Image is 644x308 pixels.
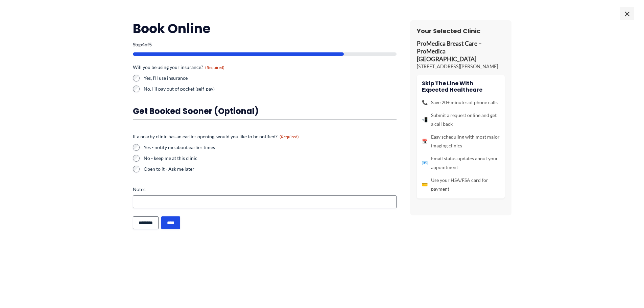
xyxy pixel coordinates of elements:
span: 💳 [422,180,428,189]
h3: Your Selected Clinic [417,27,505,35]
span: × [620,7,634,20]
legend: Will you be using your insurance? [133,64,224,71]
label: No, I'll pay out of pocket (self-pay) [144,86,262,92]
label: Open to it - Ask me later [144,166,397,172]
h2: Book Online [133,20,397,37]
p: ProMedica Breast Care – ProMedica [GEOGRAPHIC_DATA] [417,40,505,63]
h3: Get booked sooner (optional) [133,106,397,116]
span: 4 [142,42,145,47]
li: Email status updates about your appointment [422,154,500,172]
label: Yes - notify me about earlier times [144,144,397,151]
label: Yes, I'll use insurance [144,75,262,81]
span: (Required) [280,134,299,139]
li: Easy scheduling with most major imaging clinics [422,133,500,150]
li: Save 20+ minutes of phone calls [422,98,500,107]
span: 📅 [422,137,428,146]
li: Submit a request online and get a call back [422,111,500,128]
li: Use your HSA/FSA card for payment [422,176,500,193]
span: 5 [149,42,152,47]
span: 📞 [422,98,428,107]
label: No - keep me at this clinic [144,155,397,162]
span: (Required) [205,65,224,70]
p: [STREET_ADDRESS][PERSON_NAME] [417,63,505,70]
label: Notes [133,186,397,193]
h4: Skip the line with Expected Healthcare [422,80,500,93]
span: 📧 [422,159,428,167]
p: Step of [133,42,397,47]
span: 📲 [422,115,428,124]
legend: If a nearby clinic has an earlier opening, would you like to be notified? [133,133,299,140]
